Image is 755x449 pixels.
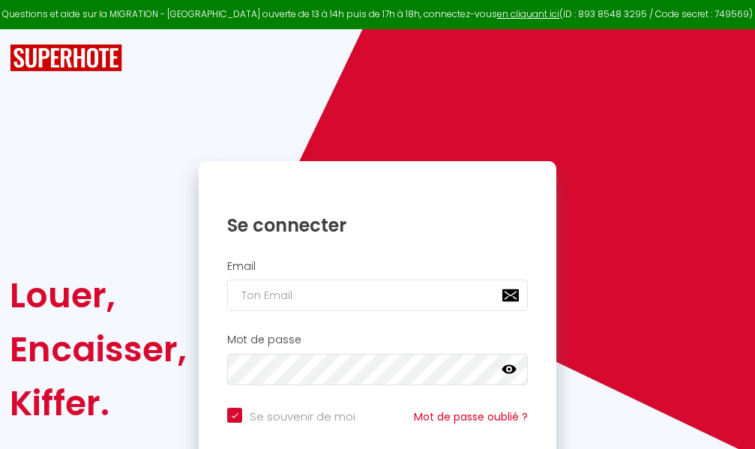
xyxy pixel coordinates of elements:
img: SuperHote logo [10,44,122,72]
a: Mot de passe oublié ? [414,409,528,424]
h2: Mot de passe [227,334,528,346]
div: Encaisser, [10,322,187,376]
h2: Email [227,260,528,273]
a: en cliquant ici [497,7,559,20]
h1: Se connecter [227,214,528,237]
input: Ton Email [227,280,528,311]
div: Louer, [10,268,187,322]
div: Kiffer. [10,376,187,430]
